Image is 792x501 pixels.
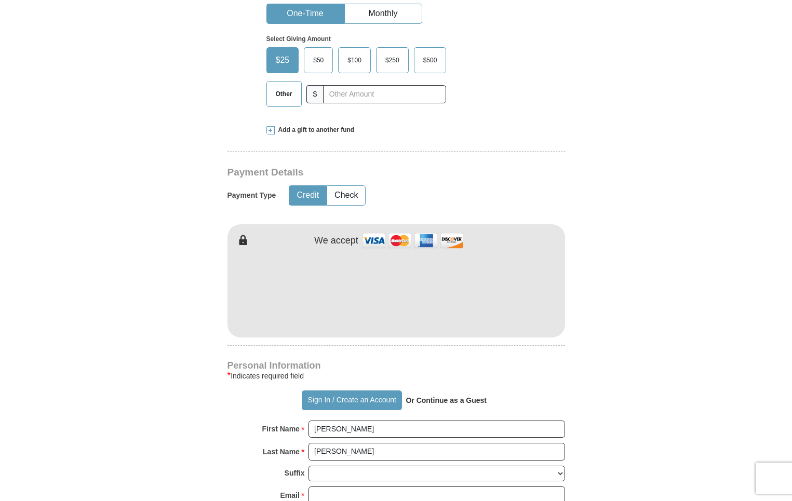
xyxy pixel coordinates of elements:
[266,35,331,43] strong: Select Giving Amount
[285,466,305,480] strong: Suffix
[327,186,365,205] button: Check
[227,167,492,179] h3: Payment Details
[271,52,295,68] span: $25
[418,52,442,68] span: $500
[263,444,300,459] strong: Last Name
[262,422,300,436] strong: First Name
[306,85,324,103] span: $
[302,390,402,410] button: Sign In / Create an Account
[308,52,329,68] span: $50
[345,4,422,23] button: Monthly
[361,229,465,252] img: credit cards accepted
[275,126,355,134] span: Add a gift to another fund
[314,235,358,247] h4: We accept
[271,86,298,102] span: Other
[227,370,565,382] div: Indicates required field
[227,191,276,200] h5: Payment Type
[342,52,367,68] span: $100
[406,396,487,404] strong: Or Continue as a Guest
[267,4,344,23] button: One-Time
[380,52,405,68] span: $250
[323,85,446,103] input: Other Amount
[289,186,326,205] button: Credit
[227,361,565,370] h4: Personal Information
